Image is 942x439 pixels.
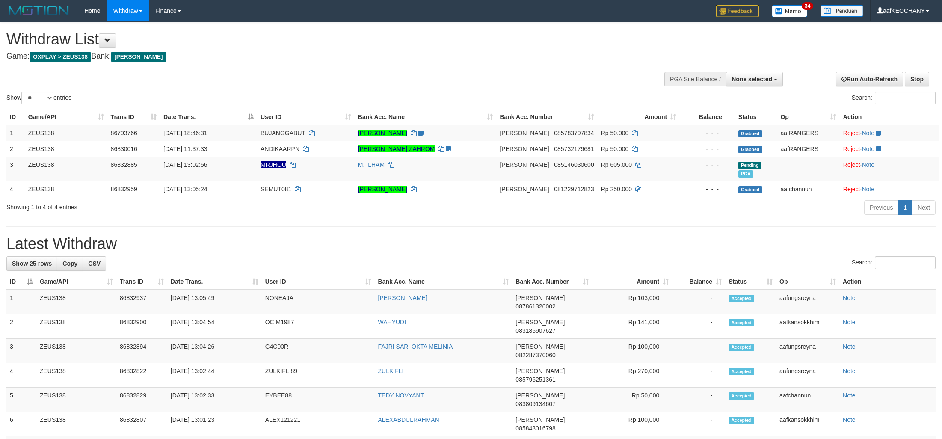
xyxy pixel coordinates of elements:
[776,412,839,436] td: aafkansokkhim
[6,388,36,412] td: 5
[598,109,680,125] th: Amount: activate to sort column ascending
[672,412,725,436] td: -
[116,363,167,388] td: 86832822
[261,161,286,168] span: Nama rekening ada tanda titik/strip, harap diedit
[601,145,629,152] span: Rp 50.000
[6,181,25,197] td: 4
[601,186,632,193] span: Rp 250.000
[500,130,549,136] span: [PERSON_NAME]
[262,314,375,339] td: OCIM1987
[21,92,53,104] select: Showentries
[116,314,167,339] td: 86832900
[515,352,555,359] span: Copy 082287370060 to clipboard
[30,52,91,62] span: OXPLAY > ZEUS138
[821,5,863,17] img: panduan.png
[500,186,549,193] span: [PERSON_NAME]
[167,363,262,388] td: [DATE] 13:02:44
[262,274,375,290] th: User ID: activate to sort column ascending
[840,109,939,125] th: Action
[160,109,257,125] th: Date Trans.: activate to sort column descending
[729,344,754,351] span: Accepted
[261,145,299,152] span: ANDIKAARPN
[375,274,512,290] th: Bank Acc. Name: activate to sort column ascending
[772,5,808,17] img: Button%20Memo.svg
[107,109,160,125] th: Trans ID: activate to sort column ascending
[905,72,929,86] a: Stop
[88,260,101,267] span: CSV
[167,274,262,290] th: Date Trans.: activate to sort column ascending
[515,376,555,383] span: Copy 085796251361 to clipboard
[843,392,856,399] a: Note
[378,294,427,301] a: [PERSON_NAME]
[898,200,912,215] a: 1
[601,161,632,168] span: Rp 605.000
[672,314,725,339] td: -
[840,125,939,141] td: ·
[862,145,874,152] a: Note
[36,290,116,314] td: ZEUS138
[738,170,753,178] span: Marked by aafRornrotha
[378,416,439,423] a: ALEXABDULRAHMAN
[683,185,732,193] div: - - -
[592,339,672,363] td: Rp 100,000
[167,412,262,436] td: [DATE] 13:01:23
[875,92,936,104] input: Search:
[864,200,898,215] a: Previous
[6,274,36,290] th: ID: activate to sort column descending
[355,109,497,125] th: Bank Acc. Name: activate to sort column ascending
[167,388,262,412] td: [DATE] 13:02:33
[664,72,726,86] div: PGA Site Balance /
[875,256,936,269] input: Search:
[680,109,735,125] th: Balance
[262,412,375,436] td: ALEX121221
[862,130,874,136] a: Note
[554,130,594,136] span: Copy 085783797834 to clipboard
[683,145,732,153] div: - - -
[358,161,385,168] a: M. ILHAM
[840,181,939,197] td: ·
[554,145,594,152] span: Copy 085732179681 to clipboard
[111,52,166,62] span: [PERSON_NAME]
[6,92,71,104] label: Show entries
[777,125,839,141] td: aafRANGERS
[843,294,856,301] a: Note
[500,161,549,168] span: [PERSON_NAME]
[738,130,762,137] span: Grabbed
[852,256,936,269] label: Search:
[738,162,761,169] span: Pending
[36,314,116,339] td: ZEUS138
[777,141,839,157] td: aafRANGERS
[358,145,435,152] a: [PERSON_NAME] ZAHROM
[25,141,107,157] td: ZEUS138
[592,388,672,412] td: Rp 50,000
[738,186,762,193] span: Grabbed
[515,294,565,301] span: [PERSON_NAME]
[25,109,107,125] th: Game/API: activate to sort column ascending
[729,392,754,400] span: Accepted
[836,72,903,86] a: Run Auto-Refresh
[843,319,856,326] a: Note
[6,290,36,314] td: 1
[116,274,167,290] th: Trans ID: activate to sort column ascending
[36,339,116,363] td: ZEUS138
[6,314,36,339] td: 2
[729,417,754,424] span: Accepted
[116,339,167,363] td: 86832894
[116,412,167,436] td: 86832807
[843,130,860,136] a: Reject
[592,290,672,314] td: Rp 103,000
[36,388,116,412] td: ZEUS138
[116,290,167,314] td: 86832937
[729,368,754,375] span: Accepted
[261,186,291,193] span: SEMUT081
[163,145,207,152] span: [DATE] 11:37:33
[111,130,137,136] span: 86793766
[683,129,732,137] div: - - -
[554,186,594,193] span: Copy 081229712823 to clipboard
[358,186,407,193] a: [PERSON_NAME]
[6,256,57,271] a: Show 25 rows
[83,256,106,271] a: CSV
[672,339,725,363] td: -
[843,161,860,168] a: Reject
[515,343,565,350] span: [PERSON_NAME]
